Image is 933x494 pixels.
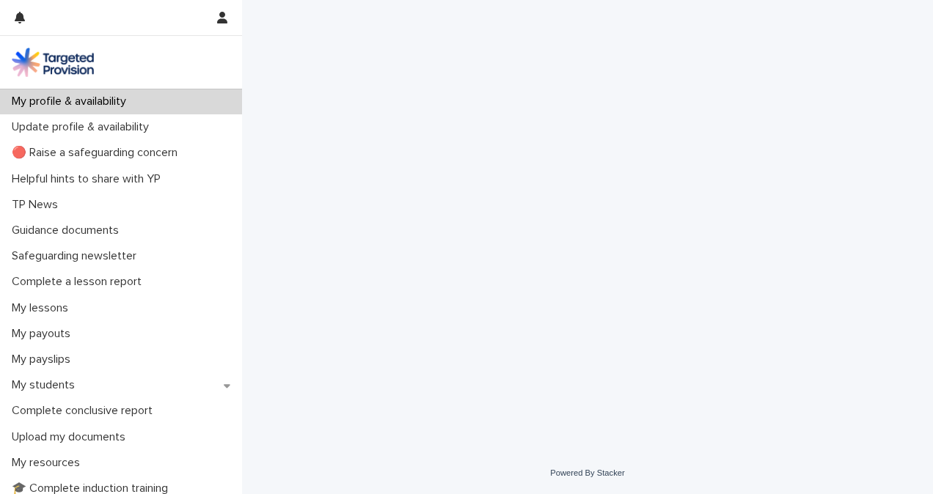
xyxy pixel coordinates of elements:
p: My payouts [6,327,82,341]
p: Helpful hints to share with YP [6,172,172,186]
p: Guidance documents [6,224,131,237]
p: 🔴 Raise a safeguarding concern [6,146,189,160]
p: My students [6,378,87,392]
a: Powered By Stacker [550,468,624,477]
p: My payslips [6,353,82,366]
p: Upload my documents [6,430,137,444]
p: My lessons [6,301,80,315]
p: Update profile & availability [6,120,161,134]
p: Safeguarding newsletter [6,249,148,263]
p: My resources [6,456,92,470]
p: TP News [6,198,70,212]
img: M5nRWzHhSzIhMunXDL62 [12,48,94,77]
p: Complete conclusive report [6,404,164,418]
p: My profile & availability [6,95,138,108]
p: Complete a lesson report [6,275,153,289]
